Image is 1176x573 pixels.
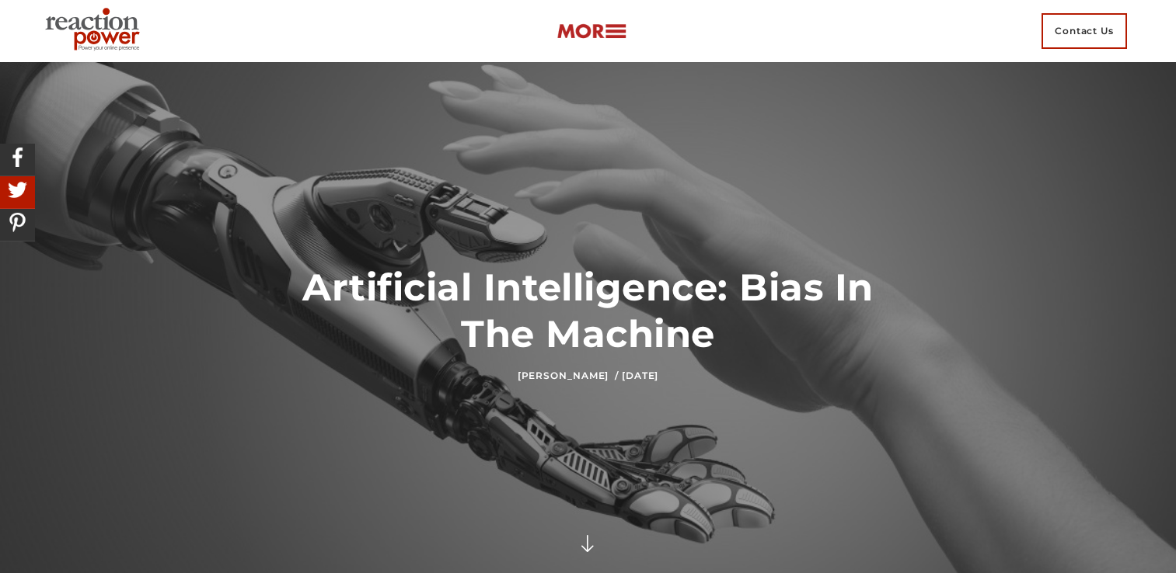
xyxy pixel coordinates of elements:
[557,23,626,40] img: more-btn.png
[39,3,152,59] img: Executive Branding | Personal Branding Agency
[1042,13,1127,49] span: Contact Us
[263,264,913,357] h1: Artificial Intelligence: Bias In The Machine
[518,370,619,381] a: [PERSON_NAME] /
[4,209,31,236] img: Share On Pinterest
[4,144,31,171] img: Share On Facebook
[622,370,658,381] time: [DATE]
[4,176,31,203] img: Share On Twitter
